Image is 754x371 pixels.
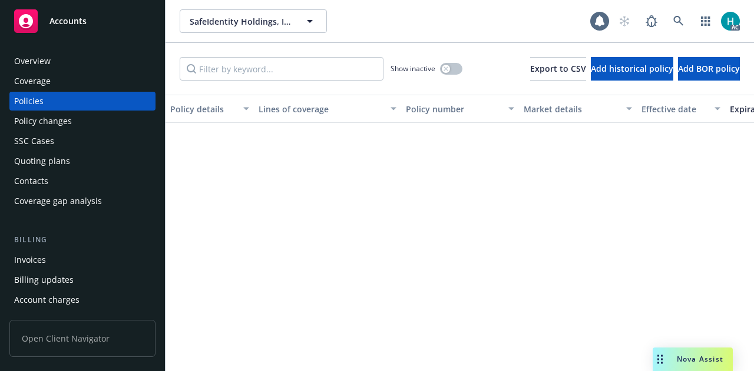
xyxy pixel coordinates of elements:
[14,52,51,71] div: Overview
[49,16,87,26] span: Accounts
[9,5,156,38] a: Accounts
[9,250,156,269] a: Invoices
[14,270,74,289] div: Billing updates
[9,152,156,171] a: Quoting plans
[9,172,156,190] a: Contacts
[14,250,46,269] div: Invoices
[14,192,102,210] div: Coverage gap analysis
[401,95,519,123] button: Policy number
[591,63,673,74] span: Add historical policy
[653,347,667,371] div: Drag to move
[9,234,156,246] div: Billing
[694,9,717,33] a: Switch app
[721,12,740,31] img: photo
[14,132,54,151] div: SSC Cases
[254,95,401,123] button: Lines of coverage
[9,132,156,151] a: SSC Cases
[519,95,637,123] button: Market details
[678,63,740,74] span: Add BOR policy
[180,57,383,81] input: Filter by keyword...
[170,103,236,115] div: Policy details
[653,347,733,371] button: Nova Assist
[640,9,663,33] a: Report a Bug
[259,103,383,115] div: Lines of coverage
[406,103,501,115] div: Policy number
[530,63,586,74] span: Export to CSV
[14,72,51,91] div: Coverage
[9,112,156,131] a: Policy changes
[9,52,156,71] a: Overview
[641,103,707,115] div: Effective date
[9,320,156,357] span: Open Client Navigator
[166,95,254,123] button: Policy details
[180,9,327,33] button: SafeIdentity Holdings, Inc. (fka Safetrust Holdings, Inc.)
[591,57,673,81] button: Add historical policy
[14,290,80,309] div: Account charges
[667,9,690,33] a: Search
[14,172,48,190] div: Contacts
[14,112,72,131] div: Policy changes
[9,270,156,289] a: Billing updates
[9,92,156,111] a: Policies
[9,290,156,309] a: Account charges
[678,57,740,81] button: Add BOR policy
[391,63,435,73] span: Show inactive
[190,15,292,28] span: SafeIdentity Holdings, Inc. (fka Safetrust Holdings, Inc.)
[524,103,619,115] div: Market details
[677,354,723,364] span: Nova Assist
[637,95,725,123] button: Effective date
[613,9,636,33] a: Start snowing
[14,92,44,111] div: Policies
[9,72,156,91] a: Coverage
[9,192,156,210] a: Coverage gap analysis
[530,57,586,81] button: Export to CSV
[14,152,70,171] div: Quoting plans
